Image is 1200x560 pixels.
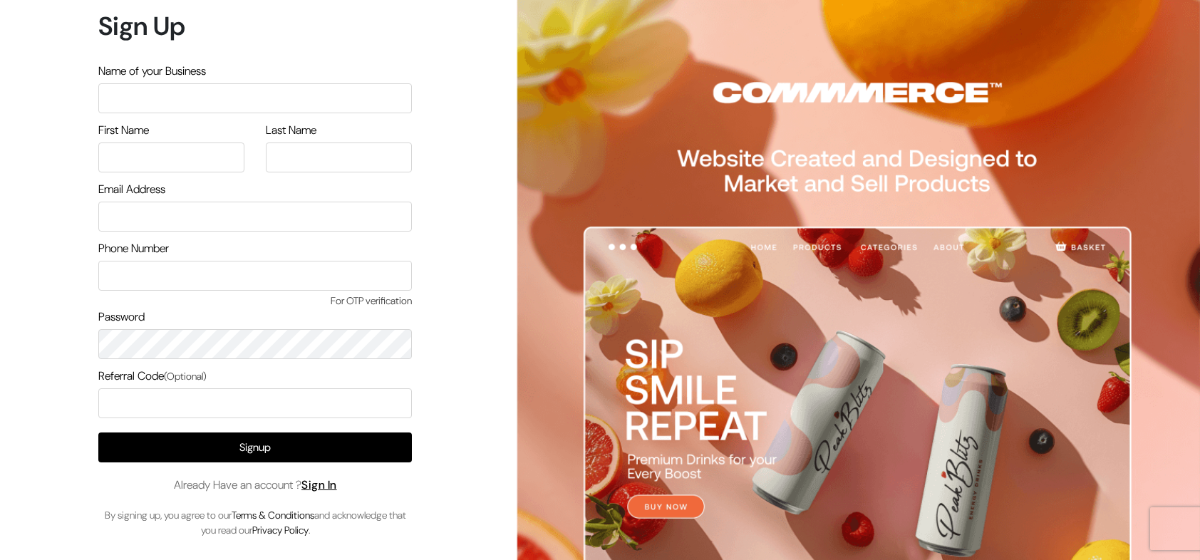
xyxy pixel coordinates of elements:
label: First Name [98,122,149,139]
label: Referral Code [98,368,207,385]
a: Privacy Policy [252,524,309,536]
label: Phone Number [98,240,169,257]
label: Last Name [266,122,316,139]
label: Name of your Business [98,63,206,80]
span: (Optional) [164,370,207,383]
label: Password [98,308,145,326]
button: Signup [98,432,412,462]
h1: Sign Up [98,11,412,41]
span: For OTP verification [98,294,412,308]
a: Terms & Conditions [232,509,314,522]
a: Sign In [301,477,337,492]
label: Email Address [98,181,165,198]
p: By signing up, you agree to our and acknowledge that you read our . [98,508,412,538]
span: Already Have an account ? [174,477,337,494]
